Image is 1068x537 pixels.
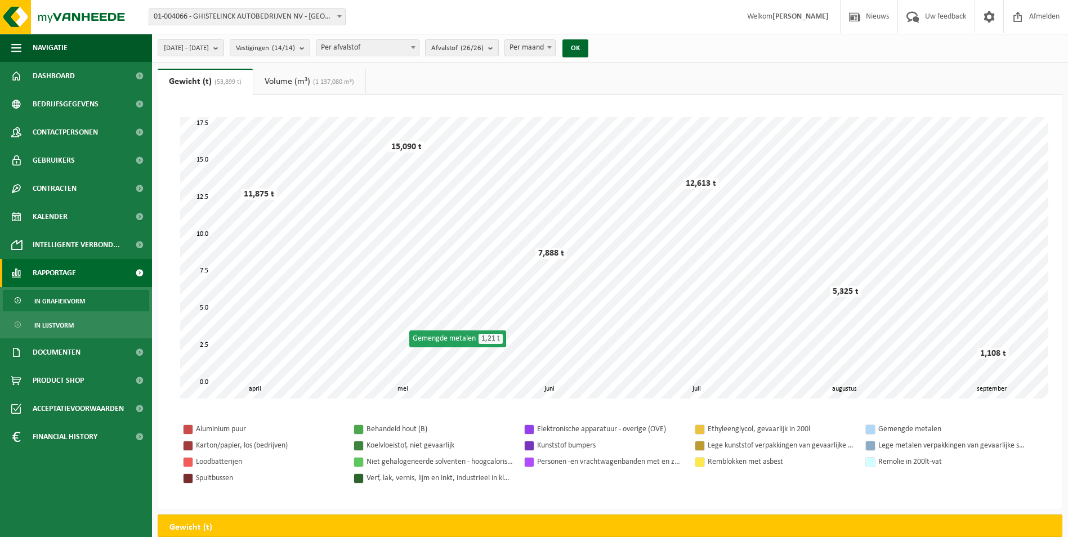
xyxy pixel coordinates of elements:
[367,438,513,453] div: Koelvloeistof, niet gevaarlijk
[409,330,506,347] div: Gemengde metalen
[33,203,68,231] span: Kalender
[196,438,342,453] div: Karton/papier, los (bedrijven)
[33,62,75,90] span: Dashboard
[878,455,1025,469] div: Remolie in 200lt-vat
[33,118,98,146] span: Contactpersonen
[34,315,74,336] span: In lijstvorm
[772,12,829,21] strong: [PERSON_NAME]
[149,8,346,25] span: 01-004066 - GHISTELINCK AUTOBEDRIJVEN NV - WAREGEM
[504,39,556,56] span: Per maand
[830,286,861,297] div: 5,325 t
[367,422,513,436] div: Behandeld hout (B)
[708,455,854,469] div: Remblokken met asbest
[33,366,84,395] span: Product Shop
[158,39,224,56] button: [DATE] - [DATE]
[425,39,499,56] button: Afvalstof(26/26)
[236,40,295,57] span: Vestigingen
[33,259,76,287] span: Rapportage
[431,40,484,57] span: Afvalstof
[316,40,419,56] span: Per afvalstof
[683,178,719,189] div: 12,613 t
[505,40,555,56] span: Per maand
[241,189,277,200] div: 11,875 t
[708,438,854,453] div: Lege kunststof verpakkingen van gevaarlijke stoffen
[388,141,424,153] div: 15,090 t
[33,338,81,366] span: Documenten
[196,455,342,469] div: Loodbatterijen
[33,231,120,259] span: Intelligente verbond...
[230,39,310,56] button: Vestigingen(14/14)
[33,34,68,62] span: Navigatie
[537,422,683,436] div: Elektronische apparatuur - overige (OVE)
[34,290,85,312] span: In grafiekvorm
[479,334,503,344] span: 1,21 t
[367,471,513,485] div: Verf, lak, vernis, lijm en inkt, industrieel in kleinverpakking
[562,39,588,57] button: OK
[3,290,149,311] a: In grafiekvorm
[33,174,77,203] span: Contracten
[878,438,1025,453] div: Lege metalen verpakkingen van gevaarlijke stoffen
[3,314,149,335] a: In lijstvorm
[33,395,124,423] span: Acceptatievoorwaarden
[158,69,253,95] a: Gewicht (t)
[310,79,354,86] span: (1 137,080 m³)
[708,422,854,436] div: Ethyleenglycol, gevaarlijk in 200l
[33,423,97,451] span: Financial History
[272,44,295,52] count: (14/14)
[253,69,365,95] a: Volume (m³)
[196,422,342,436] div: Aluminium puur
[535,248,567,259] div: 7,888 t
[316,39,419,56] span: Per afvalstof
[196,471,342,485] div: Spuitbussen
[537,438,683,453] div: Kunststof bumpers
[977,348,1009,359] div: 1,108 t
[33,146,75,174] span: Gebruikers
[461,44,484,52] count: (26/26)
[33,90,99,118] span: Bedrijfsgegevens
[212,79,242,86] span: (53,899 t)
[878,422,1025,436] div: Gemengde metalen
[367,455,513,469] div: Niet gehalogeneerde solventen - hoogcalorisch in kleinverpakking
[537,455,683,469] div: Personen -en vrachtwagenbanden met en zonder velg
[149,9,345,25] span: 01-004066 - GHISTELINCK AUTOBEDRIJVEN NV - WAREGEM
[164,40,209,57] span: [DATE] - [DATE]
